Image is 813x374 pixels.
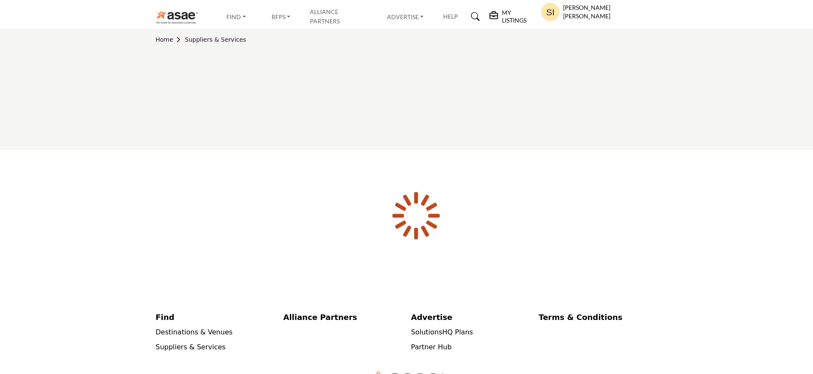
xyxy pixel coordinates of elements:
a: Terms & Conditions [539,311,658,323]
a: RFPs [266,11,297,23]
button: Show hide supplier dropdown [541,3,560,21]
a: Advertise [411,311,530,323]
a: Suppliers & Services [156,343,226,351]
a: Find [156,311,275,323]
a: Alliance Partners [283,311,402,323]
h5: [PERSON_NAME] [PERSON_NAME] [563,3,658,20]
a: Destinations & Venues [156,328,233,336]
img: Site Logo [156,10,203,24]
a: Advertise [381,11,430,23]
a: Alliance Partners [310,8,340,25]
a: Search [463,10,485,23]
a: Home [156,36,185,43]
a: Partner Hub [411,343,452,351]
div: My Listings [490,9,537,24]
a: Help [443,13,458,20]
a: Find [220,11,252,23]
h5: My Listings [502,9,537,24]
a: Suppliers & Services [185,36,246,43]
a: SolutionsHQ Plans [411,328,473,336]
